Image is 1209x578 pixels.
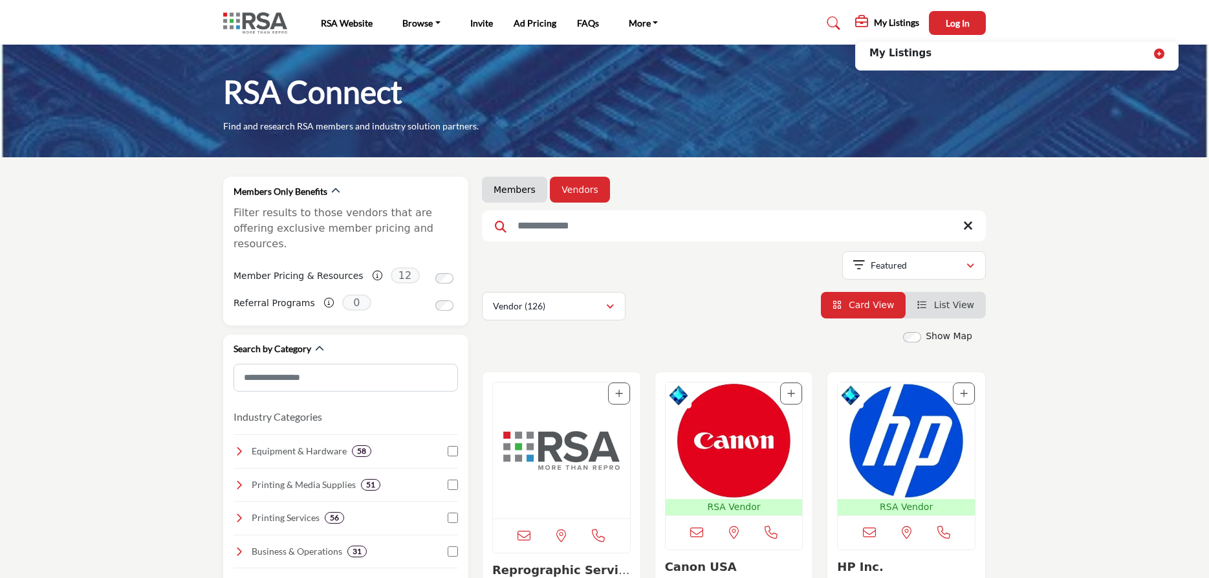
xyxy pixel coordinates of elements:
span: Log In [946,17,970,28]
span: 12 [391,267,420,283]
h3: Canon USA [665,560,803,574]
img: Sapphires Badge Icon [841,386,860,405]
img: Site Logo [223,12,294,34]
div: 58 Results For Equipment & Hardware [352,445,371,457]
p: Find and research RSA members and industry solution partners. [223,120,479,133]
button: Log In [929,11,986,35]
h2: Members Only Benefits [234,185,327,198]
a: Vendors [561,183,598,196]
h4: Printing Services: Professional printing solutions, including large-format, digital, and offset p... [252,511,320,524]
input: Switch to Member Pricing & Resources [435,273,453,283]
button: Vendor (126) [482,292,626,320]
li: List View [906,292,986,318]
input: Switch to Referral Programs [435,300,453,311]
li: Card View [821,292,906,318]
div: My Listings [855,41,1179,71]
a: HP Inc. [837,560,884,573]
div: 56 Results For Printing Services [325,512,344,524]
label: Show Map [926,329,972,343]
input: Search Keyword [482,210,986,241]
b: 31 [353,547,362,556]
h1: RSA Connect [223,72,402,112]
a: Add To List [787,388,795,399]
input: Select Business & Operations checkbox [448,546,458,557]
a: View Card [833,300,895,310]
p: Filter results to those vendors that are offering exclusive member pricing and resources. [234,205,458,252]
div: 51 Results For Printing & Media Supplies [361,479,380,491]
h2: Search by Category [234,342,311,355]
a: Add To List [960,388,968,399]
a: Open Listing in new tab [493,383,630,518]
span: 0 [342,295,371,311]
div: My Listings [855,16,919,31]
label: Referral Programs [234,292,315,315]
h4: Equipment & Hardware : Top-quality printers, copiers, and finishing equipment to enhance efficien... [252,445,347,458]
input: Select Printing & Media Supplies checkbox [448,480,458,490]
a: FAQs [577,17,599,28]
h4: Printing & Media Supplies: A wide range of high-quality paper, films, inks, and specialty materia... [252,478,356,491]
span: Card View [849,300,894,310]
b: 56 [330,513,339,522]
h3: HP Inc. [837,560,975,574]
p: Vendor (126) [493,300,545,313]
a: Open Listing in new tab [666,383,803,515]
a: Canon USA [665,560,737,573]
a: Invite [470,17,493,28]
input: Search Category [234,364,458,392]
img: Sapphires Badge Icon [669,386,688,405]
button: Featured [842,251,986,280]
label: Member Pricing & Resources [234,265,364,287]
p: RSA Vendor [840,500,972,514]
input: Select Equipment & Hardware checkbox [448,446,458,456]
a: Add To List [615,388,623,399]
a: Members [494,183,536,196]
img: Reprographic Services Association (RSA) [493,383,630,518]
img: HP Inc. [838,383,975,499]
a: Ad Pricing [514,17,556,28]
a: More [620,14,668,32]
input: Select Printing Services checkbox [448,513,458,523]
p: Featured [871,259,907,272]
h3: Reprographic Services Association (RSA) [492,563,631,577]
b: 58 [357,447,366,456]
a: Search [814,13,849,34]
div: 31 Results For Business & Operations [347,546,367,557]
button: Industry Categories [234,409,322,425]
h5: My Listings [874,17,919,28]
img: Canon USA [666,383,803,499]
a: RSA Website [321,17,373,28]
a: View List [917,300,974,310]
p: RSA Vendor [668,500,800,514]
a: Open Listing in new tab [838,383,975,515]
b: 51 [366,480,375,489]
a: Browse [393,14,450,32]
b: My Listings [869,46,931,61]
span: List View [934,300,974,310]
h4: Business & Operations: Essential resources for financial management, marketing, and operations to... [252,545,342,558]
